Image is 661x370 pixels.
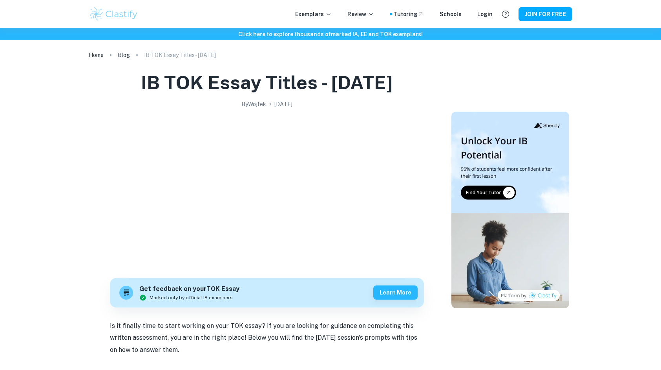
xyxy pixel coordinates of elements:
[2,30,659,39] h6: Click here to explore thousands of marked IA, EE and TOK exemplars !
[519,7,572,21] button: JOIN FOR FREE
[139,284,239,294] h6: Get feedback on your TOK Essay
[241,100,266,109] h2: By Wojtek
[150,294,233,301] span: Marked only by official IB examiners
[89,50,104,61] a: Home
[394,10,424,18] a: Tutoring
[110,322,417,353] span: Is it finally time to start working on your TOK essay? If you are looking for guidance on complet...
[499,7,512,21] button: Help and Feedback
[373,285,418,300] button: Learn more
[118,50,130,61] a: Blog
[451,112,569,308] img: Thumbnail
[89,6,139,22] img: Clastify logo
[110,278,424,307] a: Get feedback on yourTOK EssayMarked only by official IB examinersLearn more
[269,100,271,109] p: •
[141,70,393,95] h1: IB TOK Essay Titles - [DATE]
[440,10,462,18] a: Schools
[274,100,292,109] h2: [DATE]
[295,10,332,18] p: Exemplars
[144,51,216,59] p: IB TOK Essay Titles - [DATE]
[110,112,424,269] img: IB TOK Essay Titles - November 2025 cover image
[347,10,374,18] p: Review
[477,10,493,18] a: Login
